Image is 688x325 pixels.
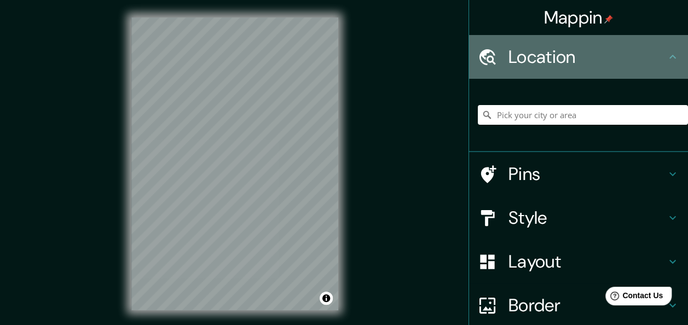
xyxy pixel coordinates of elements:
h4: Mappin [544,7,614,28]
img: pin-icon.png [604,15,613,24]
input: Pick your city or area [478,105,688,125]
h4: Border [508,294,666,316]
div: Location [469,35,688,79]
h4: Style [508,207,666,229]
div: Style [469,196,688,240]
iframe: Help widget launcher [591,282,676,313]
canvas: Map [131,18,338,310]
h4: Location [508,46,666,68]
button: Toggle attribution [320,292,333,305]
div: Pins [469,152,688,196]
h4: Layout [508,251,666,272]
div: Layout [469,240,688,283]
h4: Pins [508,163,666,185]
